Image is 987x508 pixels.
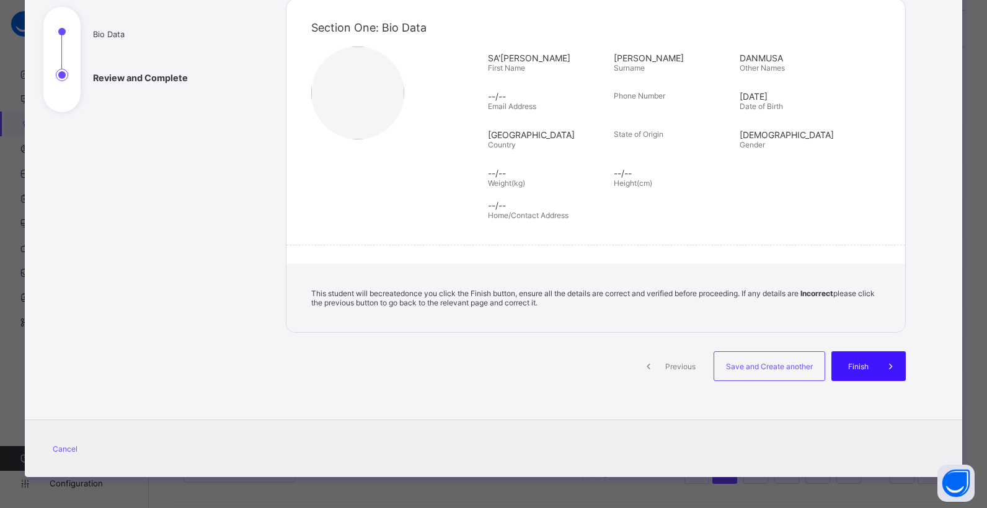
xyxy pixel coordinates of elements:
[740,63,785,72] span: Other Names
[740,53,859,63] span: DANMUSA
[53,444,77,453] span: Cancel
[614,168,733,178] span: --/--
[311,289,875,307] span: This student will be created once you click the Finish button, ensure all the details are correct...
[740,140,765,149] span: Gender
[663,362,697,371] span: Previous
[800,289,833,298] b: Incorrect
[740,129,859,140] span: [DEMOGRAPHIC_DATA]
[488,63,525,72] span: First Name
[488,178,525,188] span: Weight(kg)
[488,102,536,111] span: Email Address
[488,200,887,211] span: --/--
[614,91,665,100] span: Phone Number
[614,53,733,63] span: [PERSON_NAME]
[740,91,859,102] span: [DATE]
[614,63,645,72] span: Surname
[488,53,608,63] span: SA'[PERSON_NAME]
[724,362,815,371] span: Save and Create another
[311,21,427,34] span: Section One: Bio Data
[937,465,975,502] button: Open asap
[740,102,783,111] span: Date of Birth
[488,140,516,149] span: Country
[614,129,663,139] span: State of Origin
[488,211,569,220] span: Home/Contact Address
[488,129,608,140] span: [GEOGRAPHIC_DATA]
[841,362,876,371] span: Finish
[488,91,608,102] span: --/--
[614,178,652,188] span: Height(cm)
[488,168,608,178] span: --/--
